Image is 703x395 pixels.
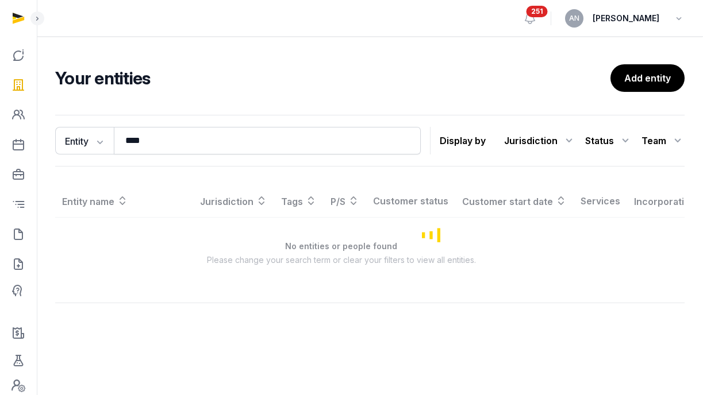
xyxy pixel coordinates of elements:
span: AN [569,15,579,22]
h2: Your entities [55,68,610,88]
div: Status [585,131,632,150]
span: 251 [527,6,548,17]
div: Team [641,131,685,150]
a: Add entity [610,64,685,92]
button: Entity [55,127,114,154]
button: AN [565,9,583,28]
div: Jurisdiction [504,131,576,150]
span: [PERSON_NAME] [593,11,659,25]
p: Display by [440,131,486,150]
